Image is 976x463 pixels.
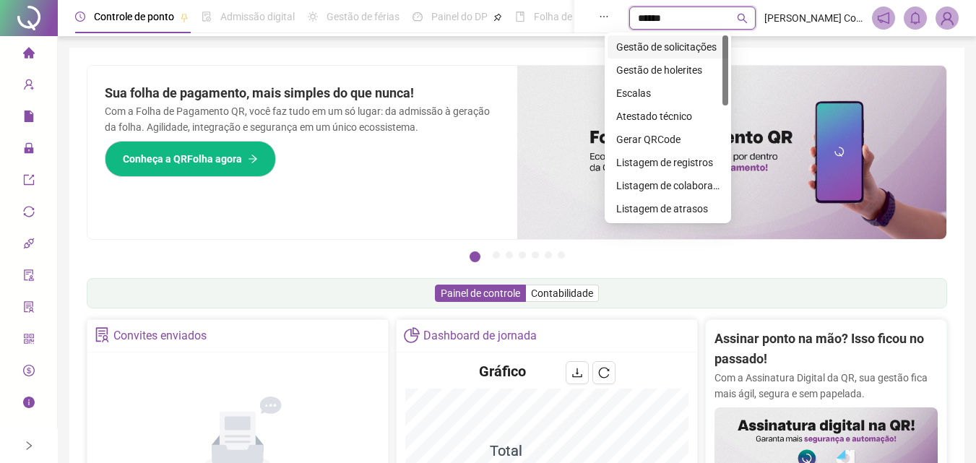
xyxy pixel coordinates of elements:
[616,155,720,170] div: Listagem de registros
[598,367,610,378] span: reload
[877,12,890,25] span: notification
[470,251,480,262] button: 1
[23,295,35,324] span: solution
[616,178,720,194] div: Listagem de colaboradores
[23,168,35,196] span: export
[608,174,728,197] div: Listagem de colaboradores
[616,39,720,55] div: Gestão de solicitações
[23,390,35,419] span: info-circle
[308,12,318,22] span: sun
[441,287,520,299] span: Painel de controle
[23,358,35,387] span: dollar
[23,199,35,228] span: sync
[616,85,720,101] div: Escalas
[404,327,419,342] span: pie-chart
[936,7,958,29] img: 91686
[608,128,728,151] div: Gerar QRCode
[105,141,276,177] button: Conheça a QRFolha agora
[517,66,947,239] img: banner%2F8d14a306-6205-4263-8e5b-06e9a85ad873.png
[431,11,488,22] span: Painel do DP
[23,104,35,133] span: file
[24,441,34,451] span: right
[764,10,863,26] span: [PERSON_NAME] Consultoria de RH
[714,329,938,370] h2: Assinar ponto na mão? Isso ficou no passado!
[95,327,110,342] span: solution
[616,131,720,147] div: Gerar QRCode
[608,59,728,82] div: Gestão de holerites
[616,201,720,217] div: Listagem de atrasos
[423,324,537,348] div: Dashboard de jornada
[608,35,728,59] div: Gestão de solicitações
[180,13,189,22] span: pushpin
[327,11,400,22] span: Gestão de férias
[94,11,174,22] span: Controle de ponto
[23,263,35,292] span: audit
[545,251,552,259] button: 6
[23,72,35,101] span: user-add
[515,12,525,22] span: book
[479,361,526,381] h4: Gráfico
[616,62,720,78] div: Gestão de holerites
[23,422,35,451] span: gift
[413,12,423,22] span: dashboard
[493,251,500,259] button: 2
[608,197,728,220] div: Listagem de atrasos
[220,11,295,22] span: Admissão digital
[608,151,728,174] div: Listagem de registros
[248,154,258,164] span: arrow-right
[105,83,500,103] h2: Sua folha de pagamento, mais simples do que nunca!
[532,251,539,259] button: 5
[75,12,85,22] span: clock-circle
[909,12,922,25] span: bell
[202,12,212,22] span: file-done
[737,13,748,24] span: search
[506,251,513,259] button: 3
[23,326,35,355] span: qrcode
[105,103,500,135] p: Com a Folha de Pagamento QR, você faz tudo em um só lugar: da admissão à geração da folha. Agilid...
[616,108,720,124] div: Atestado técnico
[558,251,565,259] button: 7
[531,287,593,299] span: Contabilidade
[23,40,35,69] span: home
[23,136,35,165] span: lock
[534,11,626,22] span: Folha de pagamento
[714,370,938,402] p: Com a Assinatura Digital da QR, sua gestão fica mais ágil, segura e sem papelada.
[571,367,583,378] span: download
[519,251,526,259] button: 4
[599,12,609,22] span: ellipsis
[608,105,728,128] div: Atestado técnico
[123,151,242,167] span: Conheça a QRFolha agora
[23,231,35,260] span: api
[608,82,728,105] div: Escalas
[493,13,502,22] span: pushpin
[113,324,207,348] div: Convites enviados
